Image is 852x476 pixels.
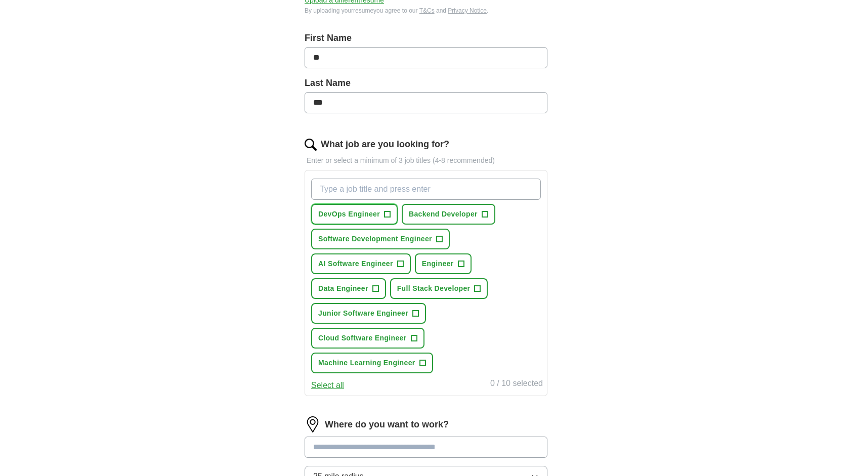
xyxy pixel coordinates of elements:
[311,328,424,349] button: Cloud Software Engineer
[311,204,398,225] button: DevOps Engineer
[311,229,450,249] button: Software Development Engineer
[305,416,321,432] img: location.png
[318,258,393,269] span: AI Software Engineer
[305,31,547,45] label: First Name
[311,379,344,392] button: Select all
[311,303,426,324] button: Junior Software Engineer
[318,333,407,343] span: Cloud Software Engineer
[409,209,478,220] span: Backend Developer
[318,209,380,220] span: DevOps Engineer
[318,283,368,294] span: Data Engineer
[305,155,547,166] p: Enter or select a minimum of 3 job titles (4-8 recommended)
[490,377,543,392] div: 0 / 10 selected
[390,278,488,299] button: Full Stack Developer
[305,76,547,90] label: Last Name
[321,138,449,151] label: What job are you looking for?
[311,179,541,200] input: Type a job title and press enter
[422,258,454,269] span: Engineer
[402,204,495,225] button: Backend Developer
[318,358,415,368] span: Machine Learning Engineer
[397,283,471,294] span: Full Stack Developer
[305,139,317,151] img: search.png
[419,7,435,14] a: T&Cs
[448,7,487,14] a: Privacy Notice
[318,308,408,319] span: Junior Software Engineer
[325,418,449,431] label: Where do you want to work?
[311,278,386,299] button: Data Engineer
[311,253,411,274] button: AI Software Engineer
[318,234,432,244] span: Software Development Engineer
[311,353,433,373] button: Machine Learning Engineer
[305,6,547,15] div: By uploading your resume you agree to our and .
[415,253,472,274] button: Engineer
